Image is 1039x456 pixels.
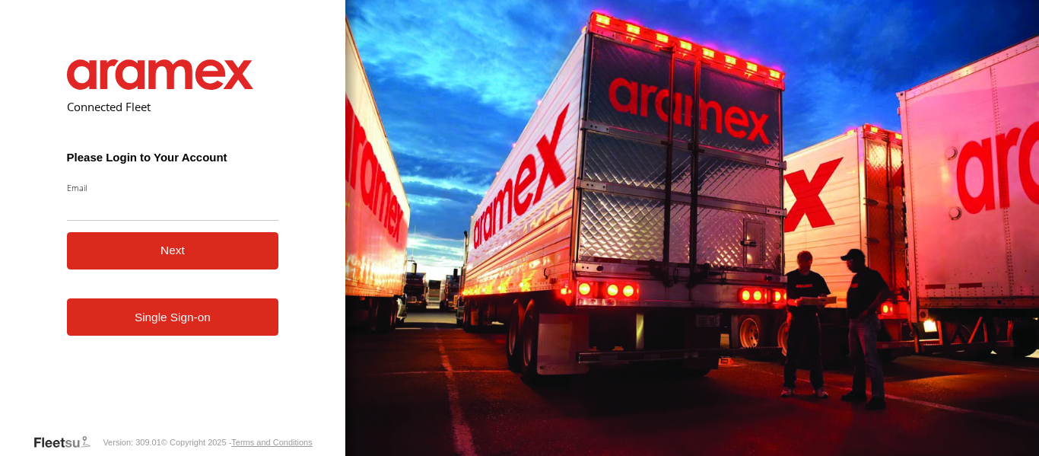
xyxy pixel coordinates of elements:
a: Visit our Website [33,435,103,450]
button: Next [67,232,279,269]
div: Version: 309.01 [103,438,160,447]
img: Aramex [67,59,254,90]
h3: Please Login to Your Account [67,151,279,164]
label: Email [67,182,279,193]
div: © Copyright 2025 - [161,438,313,447]
h2: Connected Fleet [67,99,279,114]
a: Terms and Conditions [231,438,312,447]
a: Single Sign-on [67,298,279,336]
